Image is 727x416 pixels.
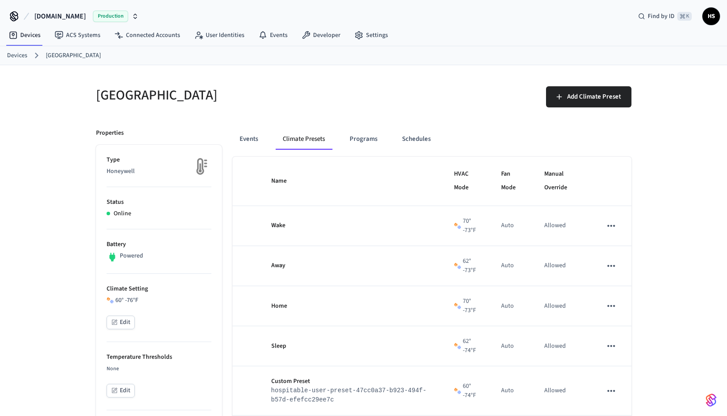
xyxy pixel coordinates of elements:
[107,365,119,372] span: None
[395,129,438,150] button: Schedules
[443,157,491,206] th: HVAC Mode
[46,51,101,60] a: [GEOGRAPHIC_DATA]
[189,155,211,177] img: thermostat_fallback
[534,366,592,416] td: Allowed
[271,387,427,403] code: hospitable-user-preset-47cc0a37-b923-494f-b57d-efefcc29ee7c
[534,157,592,206] th: Manual Override
[187,27,251,43] a: User Identities
[454,217,480,235] div: 70 ° - 73 °F
[107,384,135,398] button: Edit
[48,27,107,43] a: ACS Systems
[454,382,480,400] div: 60 ° - 74 °F
[546,86,631,107] button: Add Climate Preset
[491,157,533,206] th: Fan Mode
[343,129,384,150] button: Programs
[534,246,592,286] td: Allowed
[107,297,114,304] img: Heat Cool
[295,27,347,43] a: Developer
[454,222,461,229] img: Heat Cool
[251,27,295,43] a: Events
[454,297,480,315] div: 70 ° - 73 °F
[491,366,533,416] td: Auto
[271,377,433,386] p: Custom Preset
[276,129,332,150] button: Climate Presets
[96,86,358,104] h5: [GEOGRAPHIC_DATA]
[491,286,533,326] td: Auto
[677,12,692,21] span: ⌘ K
[7,51,27,60] a: Devices
[703,8,719,24] span: HS
[271,342,433,351] p: Sleep
[347,27,395,43] a: Settings
[534,326,592,366] td: Allowed
[454,387,461,394] img: Heat Cool
[107,27,187,43] a: Connected Accounts
[2,27,48,43] a: Devices
[706,393,716,407] img: SeamLogoGradient.69752ec5.svg
[454,302,461,309] img: Heat Cool
[261,157,443,206] th: Name
[107,353,211,362] p: Temperature Thresholds
[107,316,135,329] button: Edit
[120,251,143,261] p: Powered
[271,261,433,270] p: Away
[702,7,720,25] button: HS
[454,262,461,269] img: Heat Cool
[567,91,621,103] span: Add Climate Preset
[631,8,699,24] div: Find by ID⌘ K
[232,129,265,150] button: Events
[491,326,533,366] td: Auto
[534,206,592,246] td: Allowed
[454,257,480,275] div: 62 ° - 73 °F
[534,286,592,326] td: Allowed
[271,221,433,230] p: Wake
[107,155,211,165] p: Type
[648,12,675,21] span: Find by ID
[34,11,86,22] span: [DOMAIN_NAME]
[107,296,211,305] div: 60 ° - 76 °F
[454,337,480,355] div: 62 ° - 74 °F
[114,209,131,218] p: Online
[107,240,211,249] p: Battery
[96,129,124,138] p: Properties
[491,246,533,286] td: Auto
[454,342,461,350] img: Heat Cool
[107,284,211,294] p: Climate Setting
[271,302,433,311] p: Home
[93,11,128,22] span: Production
[107,167,211,176] p: Honeywell
[491,206,533,246] td: Auto
[107,198,211,207] p: Status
